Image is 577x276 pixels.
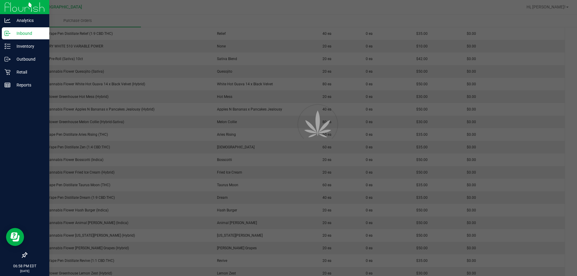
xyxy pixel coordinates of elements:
[5,56,11,62] inline-svg: Outbound
[5,82,11,88] inline-svg: Reports
[5,17,11,23] inline-svg: Analytics
[11,56,47,63] p: Outbound
[6,228,24,246] iframe: Resource center
[11,30,47,37] p: Inbound
[5,43,11,49] inline-svg: Inventory
[11,17,47,24] p: Analytics
[3,263,47,269] p: 06:58 PM EDT
[5,69,11,75] inline-svg: Retail
[11,43,47,50] p: Inventory
[11,68,47,76] p: Retail
[3,269,47,273] p: [DATE]
[5,30,11,36] inline-svg: Inbound
[11,81,47,89] p: Reports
